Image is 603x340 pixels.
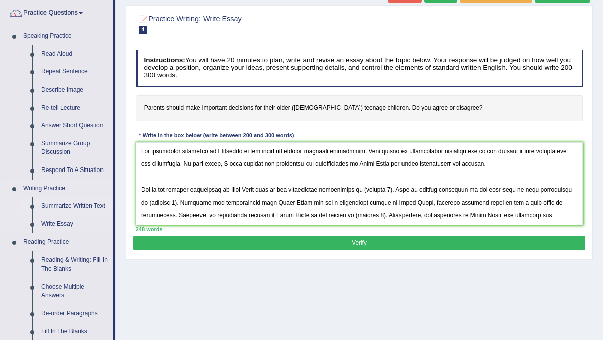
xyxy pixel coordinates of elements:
a: Summarize Written Text [37,197,113,215]
a: Write Essay [37,215,113,233]
a: Reading & Writing: Fill In The Blanks [37,251,113,278]
a: Re-tell Lecture [37,99,113,117]
span: 4 [139,26,148,34]
div: 248 words [136,225,583,233]
h4: Parents should make important decisions for their older ([DEMOGRAPHIC_DATA]) teenage children. Do... [136,95,583,121]
a: Speaking Practice [19,27,113,45]
a: Re-order Paragraphs [37,305,113,323]
a: Repeat Sentence [37,63,113,81]
a: Read Aloud [37,45,113,63]
a: Answer Short Question [37,117,113,135]
a: Summarize Group Discussion [37,135,113,161]
button: Verify [133,236,585,250]
h4: You will have 20 minutes to plan, write and revise an essay about the topic below. Your response ... [136,50,583,86]
b: Instructions: [144,56,185,64]
a: Writing Practice [19,180,113,198]
a: Describe Image [37,81,113,99]
a: Reading Practice [19,233,113,251]
div: * Write in the box below (write between 200 and 300 words) [136,132,297,140]
a: Choose Multiple Answers [37,278,113,305]
h2: Practice Writing: Write Essay [136,13,413,34]
a: Respond To A Situation [37,161,113,180]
